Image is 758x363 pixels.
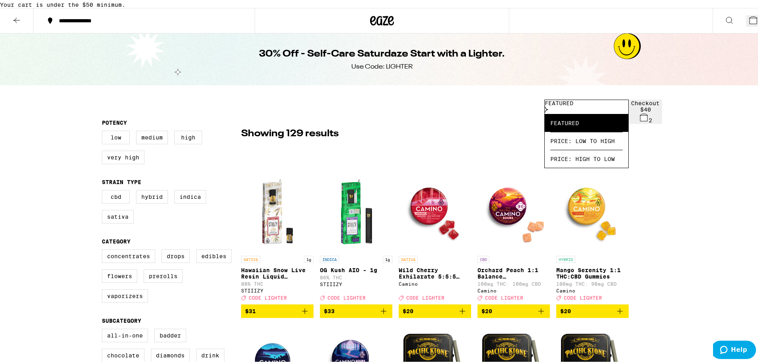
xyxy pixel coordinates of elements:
span: CODE LIGHTER [485,294,523,299]
legend: Subcategory [102,316,141,322]
label: Drink [196,347,224,361]
label: Indica [174,188,206,202]
legend: Potency [102,118,127,124]
button: Add to bag [477,303,550,316]
label: Concentrates [102,248,155,261]
div: Checkout [631,98,660,105]
p: HYBRID [556,254,575,261]
label: Prerolls [144,268,183,281]
legend: Strain Type [102,177,141,184]
p: SATIVA [399,254,418,261]
p: 1g [383,254,392,261]
label: Sativa [102,208,134,222]
label: High [174,129,202,143]
span: CODE LIGHTER [564,294,602,299]
label: Badder [154,327,186,341]
label: CBD [102,188,130,202]
span: $31 [245,306,256,313]
label: Hybrid [136,188,168,202]
span: Price: Low to High [550,130,623,148]
a: Open page for Orchard Peach 1:1 Balance Sours Gummies from Camino [477,171,550,303]
span: CODE LIGHTER [406,294,444,299]
div: $ 40 [631,105,660,111]
h1: 30% Off - Self-Care Saturdaze Start with a Lighter. [259,46,505,59]
a: Open page for Wild Cherry Exhilarate 5:5:5 Gummies from Camino [399,171,471,303]
span: Featured [545,98,573,105]
a: Open page for Hawaiian Snow Live Resin Liquid Diamonds - 1g from STIIIZY [241,171,314,303]
iframe: Opens a widget where you can find more information [713,339,756,359]
p: Orchard Peach 1:1 Balance [PERSON_NAME] Gummies [477,265,550,278]
p: INDICA [320,254,339,261]
img: STIIIZY - OG Kush AIO - 1g [320,171,392,250]
p: 100mg THC: 100mg CBD [477,280,550,285]
label: Chocolate [102,347,144,361]
label: Flowers [102,268,137,281]
div: STIIIZY [320,280,392,285]
a: Open page for Mango Serenity 1:1 THC:CBD Gummies from Camino [556,171,629,303]
div: Camino [477,286,550,292]
span: Price: High to Low [550,148,623,166]
span: 2 [649,116,652,122]
label: Edibles [196,248,232,261]
p: SATIVA [241,254,260,261]
p: Mango Serenity 1:1 THC:CBD Gummies [556,265,629,278]
span: CODE LIGHTER [249,294,287,299]
span: $33 [324,306,335,313]
button: Checkout$402 [629,98,662,122]
label: Diamonds [151,347,190,361]
p: Wild Cherry Exhilarate 5:5:5 Gummies [399,265,471,278]
img: Camino - Mango Serenity 1:1 THC:CBD Gummies [556,171,629,250]
label: Medium [136,129,168,143]
p: OG Kush AIO - 1g [320,265,392,272]
label: Very High [102,149,144,163]
button: Add to bag [320,303,392,316]
span: $20 [403,306,413,313]
p: 100mg THC: 98mg CBD [556,280,629,285]
button: Add to bag [399,303,471,316]
img: Camino - Orchard Peach 1:1 Balance Sours Gummies [477,171,550,250]
button: Add to bag [556,303,629,316]
label: Drops [162,248,190,261]
p: 86% THC [320,273,392,279]
div: Use Code: LIGHTER [351,61,413,70]
p: Showing 129 results [241,126,339,139]
label: Low [102,129,130,143]
span: $20 [560,306,571,313]
p: Hawaiian Snow Live Resin Liquid Diamonds - 1g [241,265,314,278]
legend: Category [102,237,131,243]
img: STIIIZY - Hawaiian Snow Live Resin Liquid Diamonds - 1g [241,171,314,250]
div: Camino [556,286,629,292]
a: Open page for OG Kush AIO - 1g from STIIIZY [320,171,392,303]
div: STIIIZY [241,286,314,292]
span: $20 [481,306,492,313]
span: CODE LIGHTER [327,294,366,299]
p: 1g [304,254,314,261]
button: Add to bag [241,303,314,316]
label: Vaporizers [102,288,148,301]
img: Camino - Wild Cherry Exhilarate 5:5:5 Gummies [399,171,471,250]
div: Camino [399,280,471,285]
label: All-In-One [102,327,148,341]
p: 88% THC [241,280,314,285]
p: CBD [477,254,489,261]
span: Featured [550,112,623,130]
